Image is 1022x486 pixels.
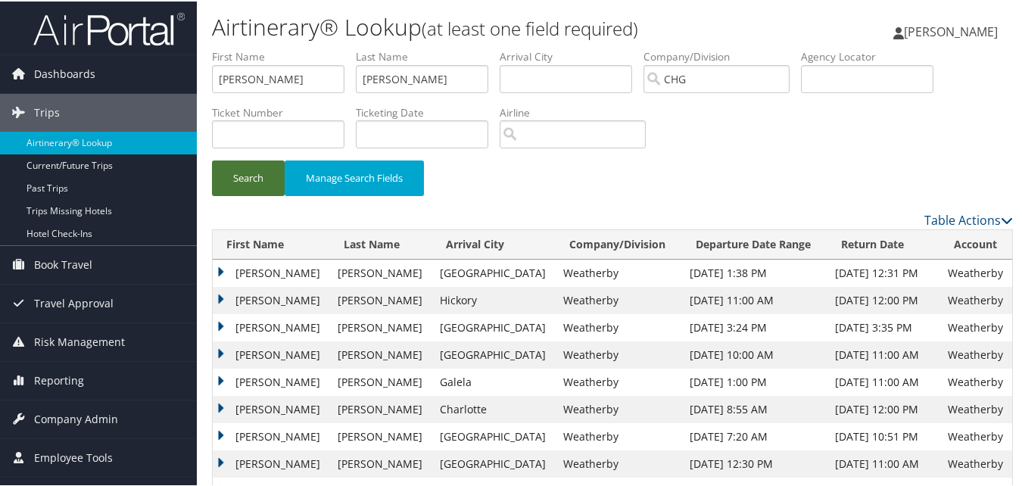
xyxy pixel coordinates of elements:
[432,340,556,367] td: [GEOGRAPHIC_DATA]
[500,104,657,119] label: Airline
[34,438,113,475] span: Employee Tools
[285,159,424,195] button: Manage Search Fields
[330,313,432,340] td: [PERSON_NAME]
[556,367,681,394] td: Weatherby
[34,54,95,92] span: Dashboards
[213,285,330,313] td: [PERSON_NAME]
[940,340,1012,367] td: Weatherby
[940,258,1012,285] td: Weatherby
[827,422,940,449] td: [DATE] 10:51 PM
[212,10,746,42] h1: Airtinerary® Lookup
[940,229,1012,258] th: Account: activate to sort column ascending
[330,285,432,313] td: [PERSON_NAME]
[893,8,1013,53] a: [PERSON_NAME]
[213,422,330,449] td: [PERSON_NAME]
[500,48,643,63] label: Arrival City
[330,229,432,258] th: Last Name: activate to sort column ascending
[330,394,432,422] td: [PERSON_NAME]
[682,340,827,367] td: [DATE] 10:00 AM
[556,340,681,367] td: Weatherby
[827,313,940,340] td: [DATE] 3:35 PM
[356,48,500,63] label: Last Name
[643,48,801,63] label: Company/Division
[827,229,940,258] th: Return Date: activate to sort column ascending
[682,229,827,258] th: Departure Date Range: activate to sort column ascending
[330,422,432,449] td: [PERSON_NAME]
[827,394,940,422] td: [DATE] 12:00 PM
[432,422,556,449] td: [GEOGRAPHIC_DATA]
[940,394,1012,422] td: Weatherby
[213,258,330,285] td: [PERSON_NAME]
[330,367,432,394] td: [PERSON_NAME]
[34,283,114,321] span: Travel Approval
[330,449,432,476] td: [PERSON_NAME]
[556,258,681,285] td: Weatherby
[34,399,118,437] span: Company Admin
[682,258,827,285] td: [DATE] 1:38 PM
[212,104,356,119] label: Ticket Number
[213,340,330,367] td: [PERSON_NAME]
[432,313,556,340] td: [GEOGRAPHIC_DATA]
[682,394,827,422] td: [DATE] 8:55 AM
[940,313,1012,340] td: Weatherby
[556,229,681,258] th: Company/Division
[33,10,185,45] img: airportal-logo.png
[432,367,556,394] td: Galela
[34,322,125,360] span: Risk Management
[34,92,60,130] span: Trips
[556,394,681,422] td: Weatherby
[212,159,285,195] button: Search
[213,449,330,476] td: [PERSON_NAME]
[924,210,1013,227] a: Table Actions
[213,229,330,258] th: First Name: activate to sort column descending
[356,104,500,119] label: Ticketing Date
[212,48,356,63] label: First Name
[827,340,940,367] td: [DATE] 11:00 AM
[682,422,827,449] td: [DATE] 7:20 AM
[422,14,638,39] small: (at least one field required)
[682,285,827,313] td: [DATE] 11:00 AM
[556,449,681,476] td: Weatherby
[432,449,556,476] td: [GEOGRAPHIC_DATA]
[940,367,1012,394] td: Weatherby
[330,258,432,285] td: [PERSON_NAME]
[34,360,84,398] span: Reporting
[213,367,330,394] td: [PERSON_NAME]
[556,313,681,340] td: Weatherby
[682,313,827,340] td: [DATE] 3:24 PM
[827,449,940,476] td: [DATE] 11:00 AM
[827,367,940,394] td: [DATE] 11:00 AM
[827,258,940,285] td: [DATE] 12:31 PM
[330,340,432,367] td: [PERSON_NAME]
[940,285,1012,313] td: Weatherby
[682,449,827,476] td: [DATE] 12:30 PM
[432,258,556,285] td: [GEOGRAPHIC_DATA]
[213,394,330,422] td: [PERSON_NAME]
[940,449,1012,476] td: Weatherby
[556,285,681,313] td: Weatherby
[904,22,998,39] span: [PERSON_NAME]
[432,285,556,313] td: Hickory
[940,422,1012,449] td: Weatherby
[432,394,556,422] td: Charlotte
[213,313,330,340] td: [PERSON_NAME]
[801,48,945,63] label: Agency Locator
[34,245,92,282] span: Book Travel
[432,229,556,258] th: Arrival City: activate to sort column ascending
[556,422,681,449] td: Weatherby
[682,367,827,394] td: [DATE] 1:00 PM
[827,285,940,313] td: [DATE] 12:00 PM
